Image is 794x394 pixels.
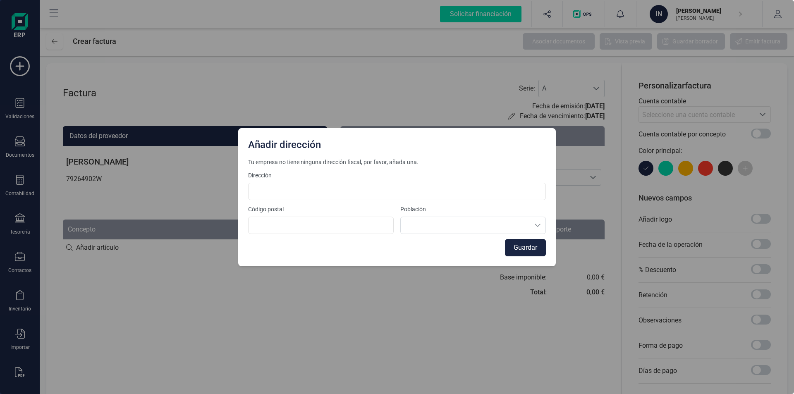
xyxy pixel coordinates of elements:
[400,205,546,213] label: Población
[248,205,394,213] label: Código postal
[245,135,549,151] div: Añadir dirección
[505,239,546,256] button: Guardar
[248,171,546,179] label: Dirección
[248,158,546,166] span: Tu empresa no tiene ninguna dirección fiscal, por favor, añada una.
